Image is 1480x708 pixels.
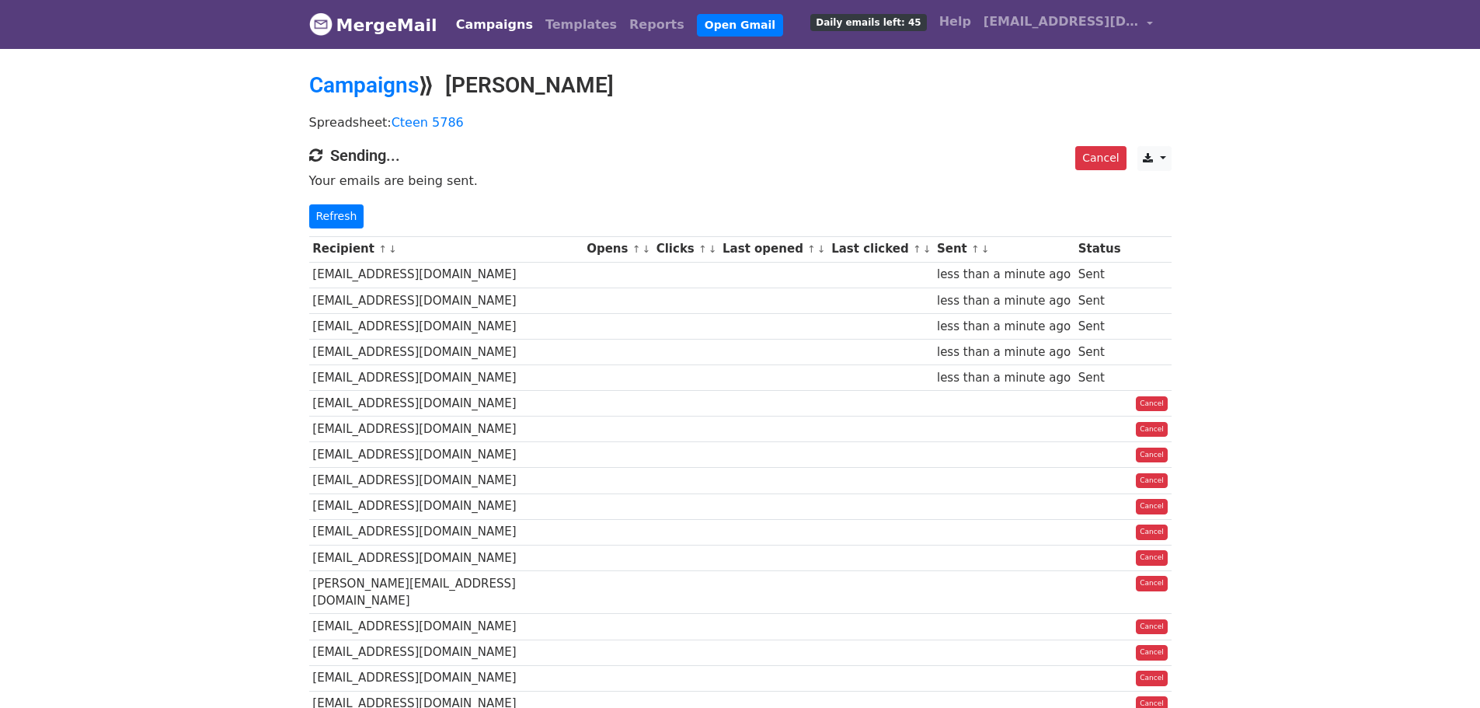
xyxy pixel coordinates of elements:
a: Templates [539,9,623,40]
td: [EMAIL_ADDRESS][DOMAIN_NAME] [309,417,583,442]
td: [EMAIL_ADDRESS][DOMAIN_NAME] [309,442,583,468]
a: ↑ [971,243,980,255]
a: Cancel [1136,448,1168,463]
td: [EMAIL_ADDRESS][DOMAIN_NAME] [309,545,583,570]
a: Help [933,6,977,37]
th: Status [1074,236,1124,262]
th: Clicks [653,236,719,262]
td: [EMAIL_ADDRESS][DOMAIN_NAME] [309,262,583,288]
a: Cancel [1136,422,1168,438]
td: [PERSON_NAME][EMAIL_ADDRESS][DOMAIN_NAME] [309,570,583,614]
a: Cancel [1075,146,1126,170]
a: [EMAIL_ADDRESS][DOMAIN_NAME] [977,6,1159,43]
a: ↑ [913,243,921,255]
h4: Sending... [309,146,1172,165]
td: [EMAIL_ADDRESS][DOMAIN_NAME] [309,519,583,545]
a: ↑ [378,243,387,255]
a: ↓ [388,243,397,255]
img: MergeMail logo [309,12,333,36]
a: Reports [623,9,691,40]
a: ↓ [817,243,826,255]
a: Cancel [1136,619,1168,635]
div: less than a minute ago [937,266,1071,284]
td: Sent [1074,262,1124,288]
td: [EMAIL_ADDRESS][DOMAIN_NAME] [309,288,583,313]
a: ↑ [698,243,707,255]
a: Refresh [309,204,364,228]
a: Campaigns [450,9,539,40]
a: Cancel [1136,473,1168,489]
a: Campaigns [309,72,419,98]
a: Cancel [1136,645,1168,661]
h2: ⟫ [PERSON_NAME] [309,72,1172,99]
a: ↓ [709,243,717,255]
td: Sent [1074,365,1124,391]
a: Cancel [1136,499,1168,514]
a: ↓ [981,243,990,255]
a: Open Gmail [697,14,783,37]
span: Daily emails left: 45 [810,14,926,31]
div: less than a minute ago [937,318,1071,336]
th: Last opened [719,236,827,262]
a: Cancel [1136,396,1168,412]
td: [EMAIL_ADDRESS][DOMAIN_NAME] [309,640,583,665]
a: ↓ [642,243,650,255]
div: less than a minute ago [937,369,1071,387]
a: ↑ [807,243,816,255]
td: [EMAIL_ADDRESS][DOMAIN_NAME] [309,339,583,364]
div: less than a minute ago [937,292,1071,310]
a: Daily emails left: 45 [804,6,932,37]
td: [EMAIL_ADDRESS][DOMAIN_NAME] [309,665,583,691]
p: Your emails are being sent. [309,173,1172,189]
span: [EMAIL_ADDRESS][DOMAIN_NAME] [984,12,1139,31]
a: Cteen 5786 [392,115,464,130]
a: MergeMail [309,9,437,41]
p: Spreadsheet: [309,114,1172,131]
td: [EMAIL_ADDRESS][DOMAIN_NAME] [309,468,583,494]
td: Sent [1074,313,1124,339]
div: less than a minute ago [937,344,1071,361]
a: ↓ [923,243,932,255]
a: Cancel [1136,671,1168,686]
a: Cancel [1136,550,1168,566]
th: Last clicked [827,236,933,262]
td: Sent [1074,288,1124,313]
a: ↑ [632,243,641,255]
td: [EMAIL_ADDRESS][DOMAIN_NAME] [309,365,583,391]
td: [EMAIL_ADDRESS][DOMAIN_NAME] [309,313,583,339]
th: Sent [933,236,1074,262]
th: Opens [583,236,653,262]
a: Cancel [1136,525,1168,540]
td: Sent [1074,339,1124,364]
a: Cancel [1136,576,1168,591]
td: [EMAIL_ADDRESS][DOMAIN_NAME] [309,494,583,519]
th: Recipient [309,236,583,262]
td: [EMAIL_ADDRESS][DOMAIN_NAME] [309,391,583,417]
td: [EMAIL_ADDRESS][DOMAIN_NAME] [309,614,583,640]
